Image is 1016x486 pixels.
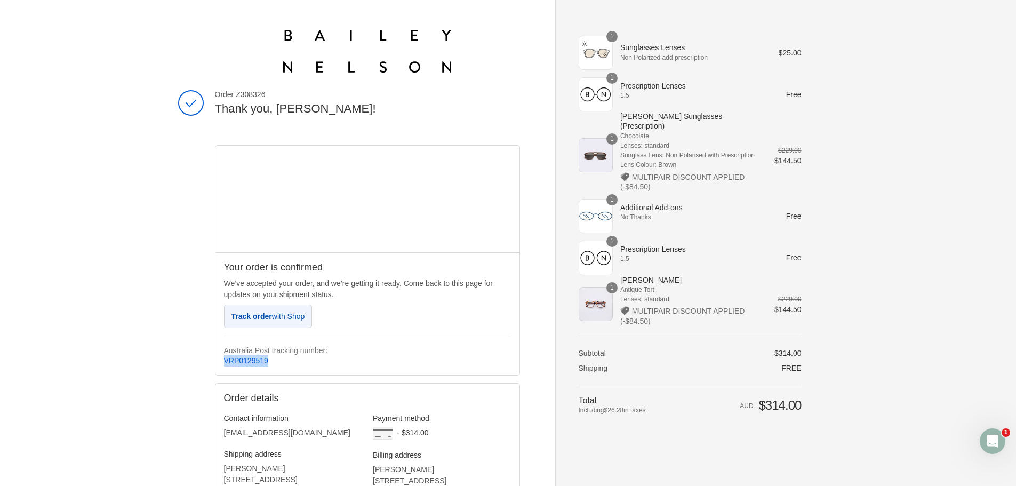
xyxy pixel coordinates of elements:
span: $144.50 [774,305,802,314]
h3: Shipping address [224,449,362,459]
span: $314.00 [774,349,802,357]
span: 1 [606,73,618,84]
img: Bailey Nelson Australia [283,30,451,73]
span: [PERSON_NAME] Sunglasses (Prescription) [620,111,759,131]
span: [PERSON_NAME] [620,275,759,285]
span: Order Z308326 [215,90,520,99]
iframe: Intercom live chat [980,428,1005,454]
span: Free [786,253,802,262]
span: 1 [1002,428,1010,437]
h2: Order details [224,392,511,404]
span: Sunglasses Lenses [620,43,759,52]
span: MULTIPAIR DISCOUNT APPLIED (-$84.50) [620,307,745,325]
h2: Your order is confirmed [224,261,511,274]
span: Lens Colour: Brown [620,160,759,170]
del: $229.00 [778,296,801,303]
span: $26.28 [604,407,624,414]
span: 1 [606,133,618,145]
span: AUD [740,402,753,410]
p: We’ve accepted your order, and we’re getting it ready. Come back to this page for updates on your... [224,278,511,300]
span: $25.00 [779,49,802,57]
img: Sunglasses Lenses - Non Polarized add prescription [579,36,613,70]
span: Shipping [579,364,608,372]
img: Bessie II Sunglasses (Prescription) - Chocolate [579,138,613,172]
span: Prescription Lenses [620,244,759,254]
bdo: [EMAIL_ADDRESS][DOMAIN_NAME] [224,428,350,437]
h3: Contact information [224,413,362,423]
span: 1 [606,194,618,205]
span: 1.5 [620,254,759,264]
span: - $314.00 [397,428,428,437]
span: 1 [606,236,618,247]
strong: Australia Post tracking number: [224,346,328,355]
span: Track order [231,312,305,321]
img: Prescription Lenses - 1.5 [579,241,613,275]
a: VRP0129519 [224,356,268,365]
del: $229.00 [778,147,801,154]
span: MULTIPAIR DISCOUNT APPLIED (-$84.50) [620,173,745,191]
span: 1 [606,282,618,293]
button: Track orderwith Shop [224,305,313,328]
span: Non Polarized add prescription [620,53,759,62]
span: 1 [606,31,618,42]
th: Subtotal [579,348,686,358]
img: Bessie II - Antique Tort [579,287,613,321]
span: Prescription Lenses [620,81,759,91]
span: $144.50 [774,156,802,165]
iframe: Google map displaying pin point of shipping address: Emerald Beach, New South Wales [215,146,520,252]
span: Additional Add-ons [620,203,759,212]
img: Prescription Lenses - 1.5 [579,77,613,111]
span: Chocolate [620,131,759,141]
h2: Thank you, [PERSON_NAME]! [215,101,520,117]
span: Free [781,364,801,372]
span: Sunglass Lens: Non Polarised with Prescription [620,150,759,160]
span: Including in taxes [579,405,686,415]
span: Antique Tort [620,285,759,294]
h3: Billing address [373,450,511,460]
span: Lenses: standard [620,141,759,150]
span: Total [579,396,597,405]
span: 1.5 [620,91,759,100]
span: with Shop [272,312,305,321]
span: Free [786,90,802,99]
span: Lenses: standard [620,294,759,304]
span: Free [786,212,802,220]
h3: Payment method [373,413,511,423]
span: $314.00 [758,398,801,412]
span: No Thanks [620,212,759,222]
img: Additional Add-ons - No Thanks [579,199,613,233]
